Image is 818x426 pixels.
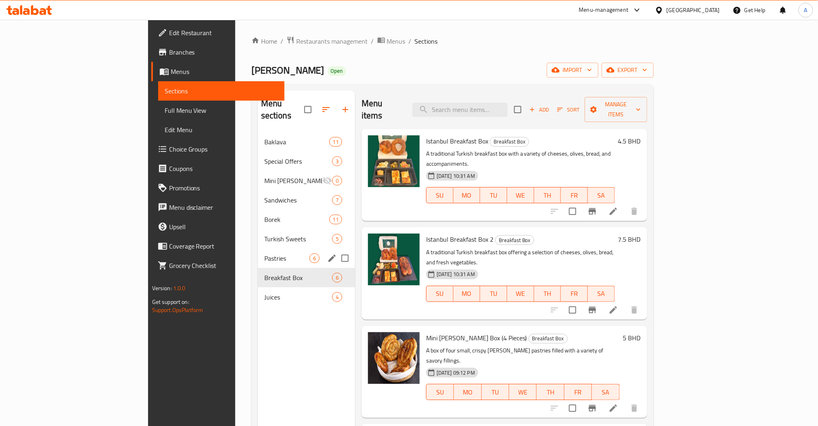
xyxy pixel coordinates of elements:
span: WE [510,190,531,201]
a: Upsell [151,217,285,236]
span: MO [457,386,478,398]
div: Menu-management [579,5,629,15]
a: Restaurants management [287,36,368,46]
a: Grocery Checklist [151,256,285,275]
span: Promotions [169,183,278,193]
a: Edit menu item [609,403,618,413]
span: 0 [333,177,342,185]
span: SA [595,386,616,398]
img: Istanbul Breakfast Box 2 [368,234,420,285]
span: TH [538,288,558,299]
span: Sort items [552,103,585,116]
button: Branch-specific-item [583,202,602,221]
span: TH [540,386,561,398]
button: SU [426,286,454,302]
span: Pastries [264,253,310,263]
span: [PERSON_NAME] [251,61,324,79]
span: Coupons [169,164,278,173]
nav: Menu sections [258,129,355,310]
div: items [332,273,342,283]
a: Edit Restaurant [151,23,285,42]
input: search [412,103,508,117]
span: WE [513,386,533,398]
div: items [332,195,342,205]
button: FR [565,384,592,400]
span: 7 [333,196,342,204]
span: Istanbul Breakfast Box 2 [426,233,494,245]
h2: Menu items [362,97,403,122]
span: 11 [330,216,342,224]
span: Juices [264,292,332,302]
span: Menus [387,36,406,46]
a: Edit menu item [609,305,618,315]
span: 1.0.0 [174,283,186,293]
span: FR [568,386,589,398]
div: Turkish Sweets5 [258,229,355,249]
span: Menus [171,67,278,76]
h6: 7.5 BHD [618,234,641,245]
span: Get support on: [152,297,189,307]
span: Istanbul Breakfast Box [426,135,488,147]
button: SA [588,286,615,302]
span: Sections [165,86,278,96]
button: SU [426,187,454,203]
span: Grocery Checklist [169,261,278,270]
a: Promotions [151,178,285,198]
img: Istanbul Breakfast Box [368,135,420,187]
div: items [332,292,342,302]
div: Sandwiches7 [258,190,355,210]
div: Borek11 [258,210,355,229]
span: Version: [152,283,172,293]
div: Mini Gul Borek [264,176,322,186]
li: / [409,36,412,46]
a: Support.OpsPlatform [152,305,203,315]
button: SA [592,384,619,400]
span: Sections [415,36,438,46]
span: Select all sections [299,101,316,118]
span: [DATE] 09:12 PM [433,369,478,377]
img: Mini Gul Borek Box (4 Pieces) [368,332,420,384]
button: WE [509,384,537,400]
span: SA [591,190,612,201]
span: Mini [PERSON_NAME] Box (4 Pieces) [426,332,527,344]
button: delete [625,300,644,320]
span: Breakfast Box [529,334,567,343]
div: Mini [PERSON_NAME]0 [258,171,355,190]
div: Breakfast Box [490,137,529,147]
div: Breakfast Box6 [258,268,355,287]
span: WE [510,288,531,299]
span: Edit Restaurant [169,28,278,38]
a: Edit Menu [158,120,285,139]
a: Edit menu item [609,207,618,216]
span: Turkish Sweets [264,234,332,244]
a: Coverage Report [151,236,285,256]
span: Breakfast Box [264,273,332,283]
button: TH [534,286,561,302]
nav: breadcrumb [251,36,654,46]
span: TU [485,386,506,398]
button: TH [534,187,561,203]
div: Baklava11 [258,132,355,152]
a: Menu disclaimer [151,198,285,217]
span: Select section [509,101,526,118]
div: [GEOGRAPHIC_DATA] [667,6,720,15]
button: TU [480,286,507,302]
button: TU [480,187,507,203]
a: Sections [158,81,285,101]
span: Borek [264,215,329,224]
div: items [329,137,342,147]
span: Special Offers [264,156,332,166]
button: delete [625,399,644,418]
span: Sort sections [316,100,336,119]
a: Branches [151,42,285,62]
div: Open [328,66,346,76]
button: Branch-specific-item [583,300,602,320]
span: MO [457,288,477,299]
button: TU [482,384,509,400]
button: Add [526,103,552,116]
span: TU [483,190,504,201]
div: Breakfast Box [495,235,534,245]
p: A box of four small, crispy [PERSON_NAME] pastries filled with a variety of savory fillings. [426,346,620,366]
span: 11 [330,138,342,146]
